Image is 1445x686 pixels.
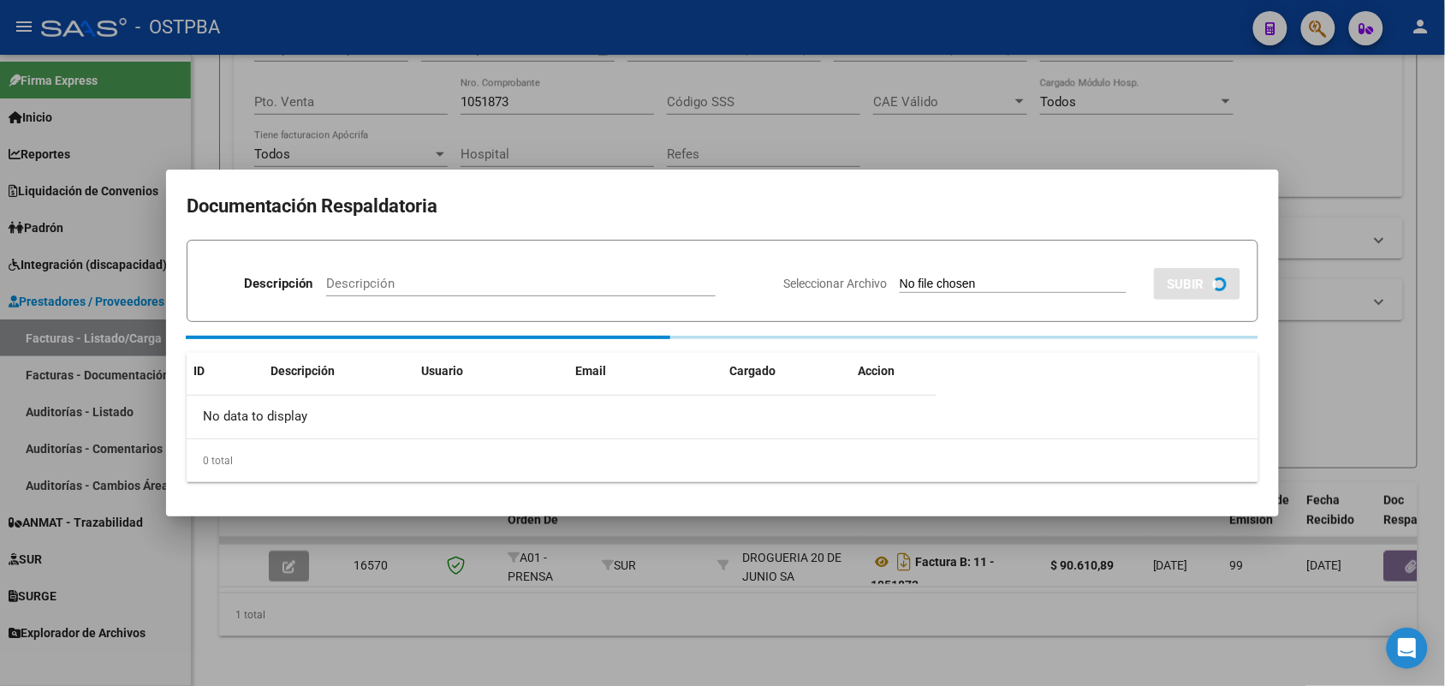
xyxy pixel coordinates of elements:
span: Seleccionar Archivo [783,277,887,290]
div: Open Intercom Messenger [1387,628,1428,669]
h2: Documentación Respaldatoria [187,190,1258,223]
span: Usuario [421,364,463,378]
span: ID [193,364,205,378]
p: Descripción [244,274,312,294]
div: No data to display [187,396,937,438]
datatable-header-cell: Email [568,353,722,390]
datatable-header-cell: Descripción [264,353,414,390]
div: 0 total [187,439,1258,482]
button: SUBIR [1154,268,1240,300]
datatable-header-cell: Accion [851,353,937,390]
datatable-header-cell: Usuario [414,353,568,390]
span: Cargado [729,364,776,378]
span: Accion [858,364,895,378]
datatable-header-cell: ID [187,353,264,390]
datatable-header-cell: Cargado [722,353,851,390]
span: Descripción [271,364,335,378]
span: SUBIR [1168,277,1204,292]
span: Email [575,364,606,378]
